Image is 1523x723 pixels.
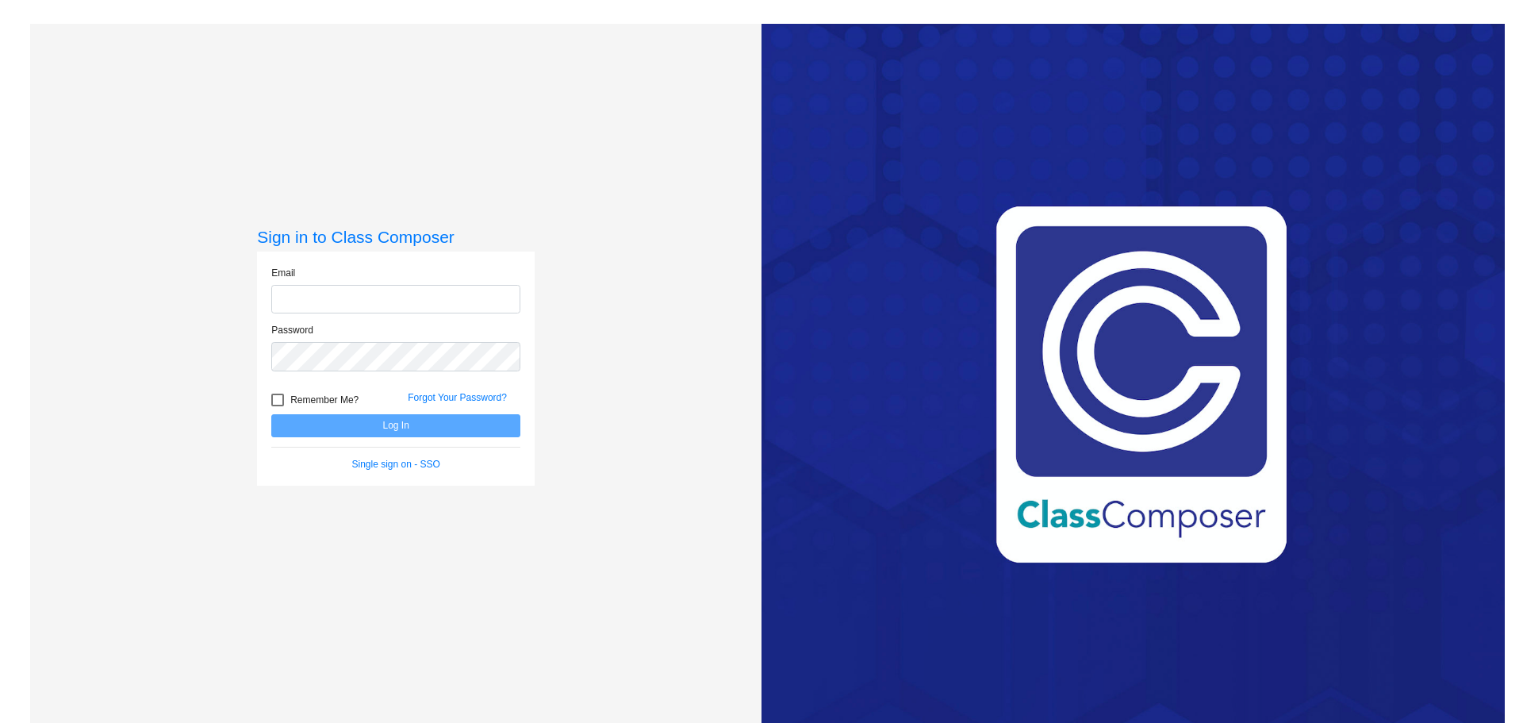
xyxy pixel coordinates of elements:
[352,459,440,470] a: Single sign on - SSO
[257,227,535,247] h3: Sign in to Class Composer
[408,392,507,403] a: Forgot Your Password?
[271,414,520,437] button: Log In
[271,266,295,280] label: Email
[290,390,359,410] span: Remember Me?
[271,323,313,337] label: Password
